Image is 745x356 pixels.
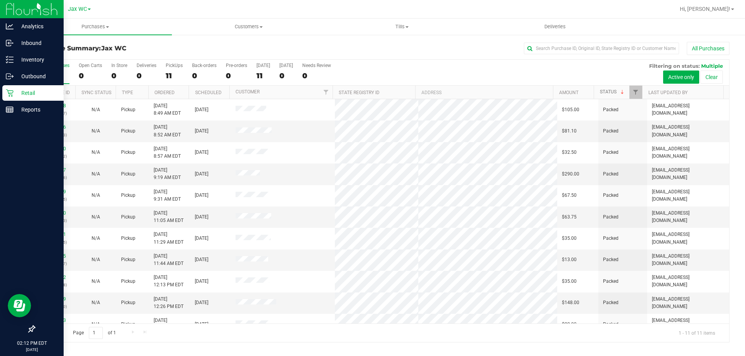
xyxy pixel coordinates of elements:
[603,192,619,199] span: Packed
[44,103,66,108] a: 12001718
[44,124,66,130] a: 12001816
[195,235,208,242] span: [DATE]
[154,253,184,267] span: [DATE] 11:44 AM EDT
[562,127,577,135] span: $81.10
[603,278,619,285] span: Packed
[603,321,619,328] span: Packed
[137,63,156,68] div: Deliveries
[154,145,181,160] span: [DATE] 8:57 AM EDT
[603,106,619,114] span: Packed
[154,296,184,310] span: [DATE] 12:26 PM EDT
[339,90,379,95] a: State Registry ID
[652,145,724,160] span: [EMAIL_ADDRESS][DOMAIN_NAME]
[92,214,100,220] span: Not Applicable
[137,71,156,80] div: 0
[256,71,270,80] div: 11
[6,89,14,97] inline-svg: Retail
[562,170,579,178] span: $290.00
[195,192,208,199] span: [DATE]
[562,213,577,221] span: $63.75
[603,256,619,263] span: Packed
[121,127,135,135] span: Pickup
[66,327,122,339] span: Page of 1
[44,146,66,151] a: 12001890
[172,23,325,30] span: Customers
[154,210,184,224] span: [DATE] 11:05 AM EDT
[562,321,577,328] span: $22.00
[81,90,111,95] a: Sync Status
[14,38,60,48] p: Inbound
[92,299,100,306] button: N/A
[92,213,100,221] button: N/A
[663,71,699,84] button: Active only
[121,278,135,285] span: Pickup
[92,150,100,155] span: Not Applicable
[279,63,293,68] div: [DATE]
[92,170,100,178] button: N/A
[680,6,730,12] span: Hi, [PERSON_NAME]!
[34,45,266,52] h3: Purchase Summary:
[629,86,642,99] a: Filter
[562,235,577,242] span: $35.00
[603,299,619,306] span: Packed
[154,231,184,246] span: [DATE] 11:29 AM EDT
[648,90,688,95] a: Last Updated By
[302,63,331,68] div: Needs Review
[226,63,247,68] div: Pre-orders
[700,71,723,84] button: Clear
[195,149,208,156] span: [DATE]
[603,127,619,135] span: Packed
[121,299,135,306] span: Pickup
[562,192,577,199] span: $67.50
[192,63,217,68] div: Back-orders
[44,232,66,237] a: 12002781
[44,253,66,259] a: 12002875
[195,90,222,95] a: Scheduled
[172,19,325,35] a: Customers
[92,256,100,263] button: N/A
[256,63,270,68] div: [DATE]
[6,22,14,30] inline-svg: Analytics
[226,71,247,80] div: 0
[326,23,478,30] span: Tills
[652,167,724,181] span: [EMAIL_ADDRESS][DOMAIN_NAME]
[19,23,172,30] span: Purchases
[14,22,60,31] p: Analytics
[121,235,135,242] span: Pickup
[154,317,184,332] span: [DATE] 12:36 PM EDT
[121,321,135,328] span: Pickup
[652,317,724,332] span: [EMAIL_ADDRESS][DOMAIN_NAME]
[603,235,619,242] span: Packed
[652,210,724,224] span: [EMAIL_ADDRESS][DOMAIN_NAME]
[562,278,577,285] span: $35.00
[600,89,625,95] a: Status
[603,213,619,221] span: Packed
[44,296,66,302] a: 12003169
[524,43,679,54] input: Search Purchase ID, Original ID, State Registry ID or Customer Name...
[111,63,127,68] div: In Store
[19,19,172,35] a: Purchases
[562,299,579,306] span: $148.00
[195,127,208,135] span: [DATE]
[166,63,183,68] div: PickUps
[121,256,135,263] span: Pickup
[6,72,14,80] inline-svg: Outbound
[92,236,100,241] span: Not Applicable
[652,296,724,310] span: [EMAIL_ADDRESS][DOMAIN_NAME]
[92,171,100,177] span: Not Applicable
[154,90,175,95] a: Ordered
[101,45,126,52] span: Jax WC
[89,327,103,339] input: 1
[44,167,66,173] a: 12002017
[92,257,100,262] span: Not Applicable
[195,213,208,221] span: [DATE]
[195,106,208,114] span: [DATE]
[3,340,60,347] p: 02:12 PM EDT
[3,347,60,353] p: [DATE]
[325,19,478,35] a: Tills
[652,102,724,117] span: [EMAIL_ADDRESS][DOMAIN_NAME]
[652,274,724,289] span: [EMAIL_ADDRESS][DOMAIN_NAME]
[6,106,14,114] inline-svg: Reports
[14,72,60,81] p: Outbound
[603,149,619,156] span: Packed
